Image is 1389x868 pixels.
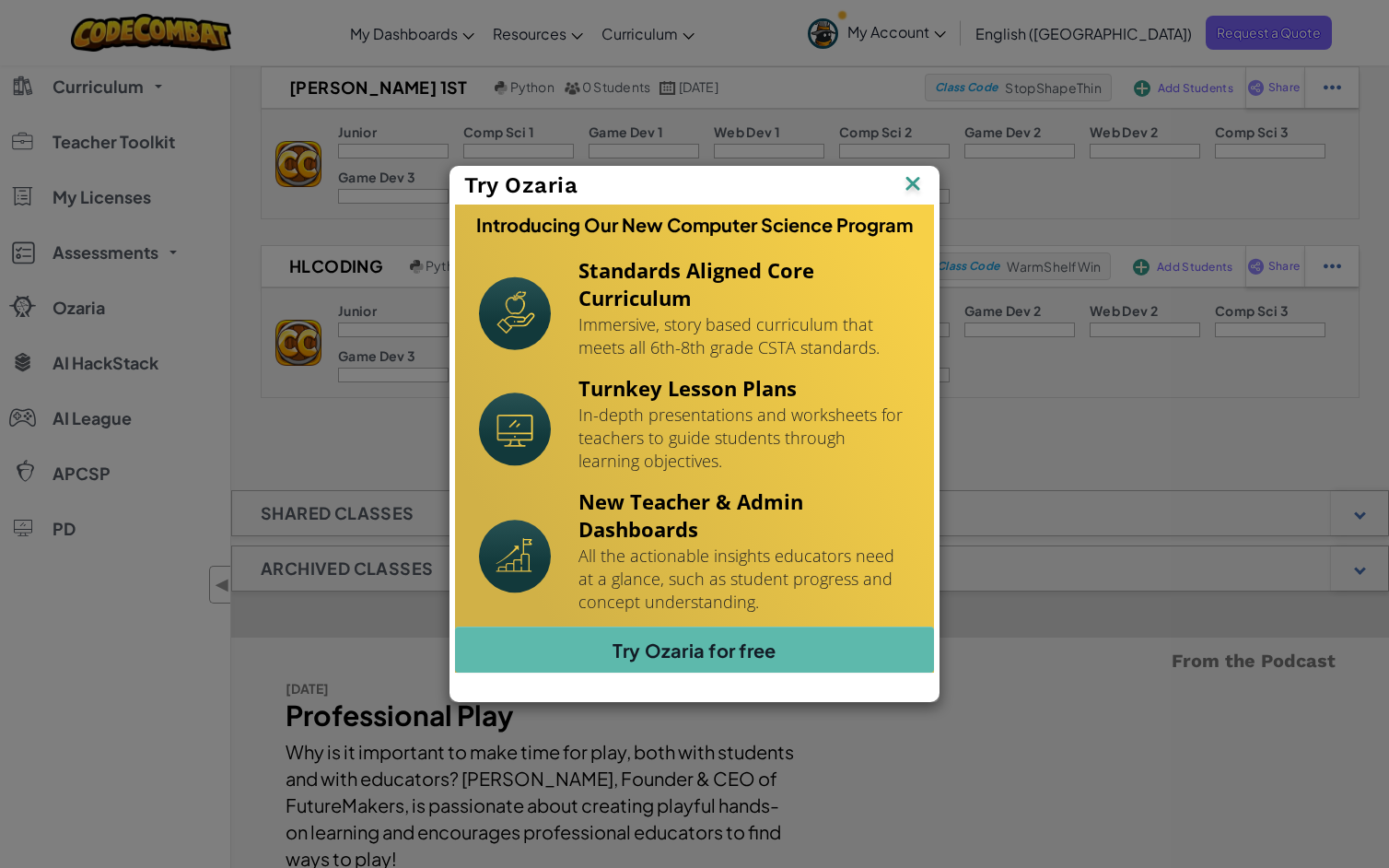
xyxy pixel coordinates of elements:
h3: Introducing Our New Computer Science Program [476,214,913,236]
img: Icon_NewTeacherDashboard.svg [479,520,551,593]
p: In-depth presentations and worksheets for teachers to guide students through learning objectives. [578,404,910,473]
p: All the actionable insights educators need at a glance, such as student progress and concept unde... [578,545,910,614]
img: Icon_Turnkey.svg [479,393,551,466]
img: IconClose.svg [901,171,925,199]
p: Immersive, story based curriculum that meets all 6th-8th grade CSTA standards. [578,313,910,359]
h4: New Teacher & Admin Dashboards [578,487,910,543]
a: Try Ozaria for free [455,627,934,673]
h4: Turnkey Lesson Plans [578,374,910,402]
img: Icon_StandardsAlignment.svg [479,276,551,350]
span: Try Ozaria [464,172,578,198]
h4: Standards Aligned Core Curriculum [578,256,910,311]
